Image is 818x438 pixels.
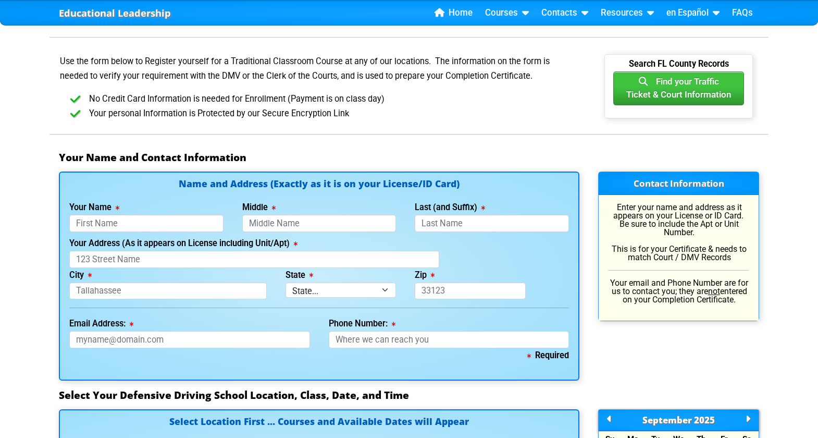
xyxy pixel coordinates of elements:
label: State [286,271,313,279]
input: 123 Street Name [69,251,439,268]
input: Middle Name [242,215,396,232]
a: Home [430,5,477,21]
b: Search FL County Records [629,59,729,77]
p: Your email and Phone Number are for us to contact you; they are entered on your Completion Certif... [608,279,749,304]
input: Last Name [415,215,569,232]
label: Middle [242,203,276,212]
p: Use the form below to Register yourself for a Traditional Classroom Course at any of our location... [59,54,579,83]
label: Your Address (As it appears on License including Unit/Apt) [69,239,298,248]
input: myname@domain.com [69,331,310,348]
a: Educational Leadership [59,5,171,22]
li: Your personal Information is Protected by our Secure Encryption Link [76,106,579,121]
h3: Contact Information [599,172,759,195]
a: en Español [662,5,724,21]
label: Last (and Suffix) [415,203,485,212]
span: September [642,414,692,426]
label: Phone Number: [329,320,395,328]
button: Find your TrafficTicket & Court Information [613,71,744,106]
h3: Select Your Defensive Driving School Location, Class, Date, and Time [59,389,759,401]
input: Where we can reach you [329,331,569,348]
u: not [708,286,720,296]
p: Enter your name and address as it appears on your License or ID Card. Be sure to include the Apt ... [608,203,749,262]
li: No Credit Card Information is needed for Enrollment (Payment is on class day) [76,92,579,107]
a: Resources [597,5,658,21]
label: Email Address: [69,320,133,328]
span: 2025 [694,414,715,426]
input: Tallahassee [69,283,267,300]
label: Your Name [69,203,119,212]
h3: Your Name and Contact Information [59,151,759,164]
label: Zip [415,271,435,279]
h4: Name and Address (Exactly as it is on your License/ID Card) [69,179,569,188]
a: Contacts [537,5,592,21]
a: FAQs [728,5,757,21]
label: City [69,271,92,279]
a: Courses [481,5,533,21]
input: 33123 [415,283,526,300]
b: Required [527,350,569,360]
input: First Name [69,215,224,232]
